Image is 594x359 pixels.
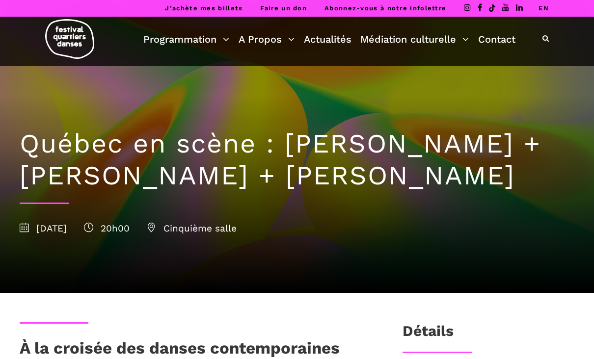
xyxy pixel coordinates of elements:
span: Cinquième salle [147,223,237,234]
span: [DATE] [20,223,67,234]
a: A Propos [239,31,295,48]
h3: Détails [403,322,454,347]
a: Faire un don [260,4,307,12]
span: 20h00 [84,223,130,234]
a: Abonnez-vous à notre infolettre [324,4,446,12]
a: Programmation [143,31,229,48]
a: EN [539,4,549,12]
h1: Québec en scène : [PERSON_NAME] + [PERSON_NAME] + [PERSON_NAME] [20,128,574,192]
a: Médiation culturelle [360,31,469,48]
img: logo-fqd-med [45,19,94,59]
a: J’achète mes billets [165,4,243,12]
a: Contact [478,31,515,48]
a: Actualités [304,31,351,48]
